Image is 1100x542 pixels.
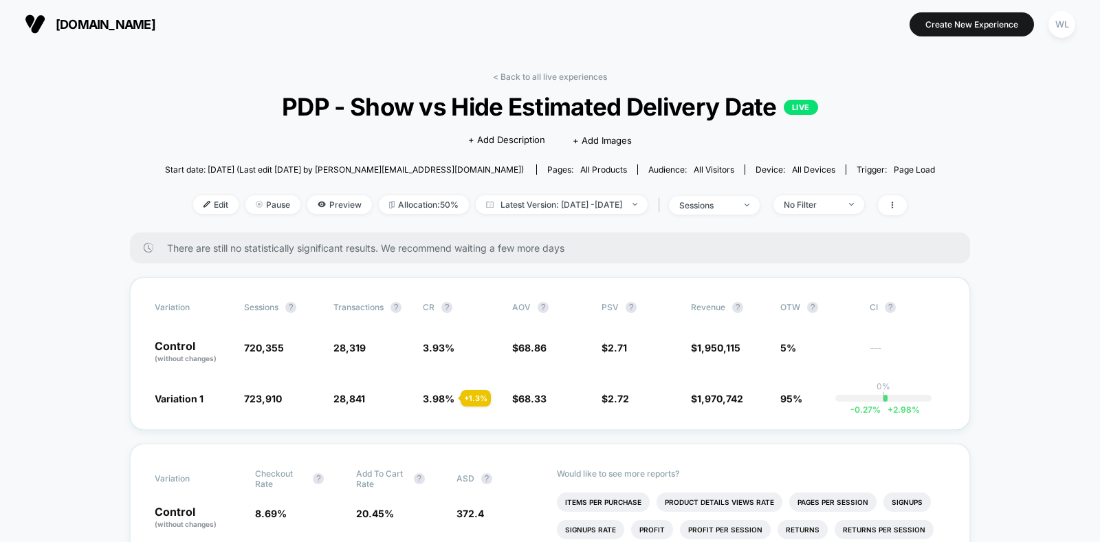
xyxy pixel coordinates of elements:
img: rebalance [389,201,395,208]
span: 720,355 [244,342,284,354]
img: edit [203,201,210,208]
span: PSV [602,302,619,312]
button: ? [285,302,296,313]
button: ? [885,302,896,313]
span: Edit [193,195,239,214]
img: end [632,203,637,206]
div: Pages: [547,164,627,175]
span: 372.4 [456,508,484,519]
span: --- [870,344,945,364]
span: There are still no statistically significant results. We recommend waiting a few more days [167,242,943,254]
span: Start date: [DATE] (Last edit [DATE] by [PERSON_NAME][EMAIL_ADDRESS][DOMAIN_NAME]) [165,164,524,175]
p: | [882,391,885,402]
button: ? [441,302,452,313]
button: ? [626,302,637,313]
span: Sessions [244,302,278,312]
span: $ [602,342,627,354]
span: Transactions [333,302,384,312]
span: CR [423,302,434,312]
div: + 1.3 % [461,390,491,406]
span: 28,319 [333,342,366,354]
span: 2.71 [608,342,627,354]
button: ? [414,473,425,484]
p: LIVE [784,100,818,115]
img: end [745,204,749,206]
button: ? [807,302,818,313]
span: 1,950,115 [697,342,740,354]
button: ? [538,302,549,313]
span: 68.33 [518,393,547,404]
button: ? [481,473,492,484]
button: ? [732,302,743,313]
span: CI [870,302,945,313]
span: Latest Version: [DATE] - [DATE] [476,195,648,214]
span: $ [691,342,740,354]
span: PDP - Show vs Hide Estimated Delivery Date [203,92,896,121]
span: $ [602,393,629,404]
li: Returns Per Session [835,520,934,539]
span: 68.86 [518,342,547,354]
img: calendar [486,201,494,208]
span: (without changes) [155,354,217,362]
li: Profit [631,520,673,539]
div: Trigger: [857,164,935,175]
span: 3.93 % [423,342,454,354]
span: Preview [307,195,372,214]
span: OTW [780,302,856,313]
span: AOV [512,302,531,312]
div: sessions [679,200,734,210]
p: Control [155,506,241,530]
span: + Add Images [573,135,632,146]
span: $ [691,393,743,404]
span: all products [580,164,627,175]
span: 3.98 % [423,393,454,404]
div: WL [1048,11,1075,38]
span: Variation 1 [155,393,203,404]
div: No Filter [784,199,839,210]
span: all devices [792,164,835,175]
span: Pause [245,195,300,214]
span: Device: [745,164,846,175]
button: ? [313,473,324,484]
span: $ [512,393,547,404]
span: 95% [780,393,802,404]
span: 8.69 % [255,508,287,519]
span: 5% [780,342,796,354]
img: Visually logo [25,14,45,34]
button: Create New Experience [910,12,1034,36]
span: Revenue [691,302,725,312]
span: (without changes) [155,520,217,528]
span: 723,910 [244,393,282,404]
span: ASD [456,473,474,484]
button: WL [1044,10,1079,39]
span: 20.45 % [356,508,394,519]
span: All Visitors [694,164,734,175]
li: Signups [883,492,931,512]
li: Product Details Views Rate [657,492,782,512]
button: ? [390,302,401,313]
span: Variation [155,302,230,313]
span: $ [512,342,547,354]
li: Profit Per Session [680,520,771,539]
span: 28,841 [333,393,365,404]
li: Signups Rate [557,520,624,539]
img: end [849,203,854,206]
span: + [888,404,893,415]
span: Variation [155,468,230,489]
span: Page Load [894,164,935,175]
span: | [654,195,669,215]
li: Items Per Purchase [557,492,650,512]
span: Allocation: 50% [379,195,469,214]
li: Pages Per Session [789,492,877,512]
span: 2.98 % [881,404,920,415]
span: 2.72 [608,393,629,404]
li: Returns [778,520,828,539]
span: Add To Cart Rate [356,468,407,489]
p: 0% [877,381,890,391]
span: + Add Description [468,133,545,147]
p: Would like to see more reports? [557,468,945,479]
span: -0.27 % [850,404,881,415]
button: [DOMAIN_NAME] [21,13,159,35]
p: Control [155,340,230,364]
a: < Back to all live experiences [493,72,607,82]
